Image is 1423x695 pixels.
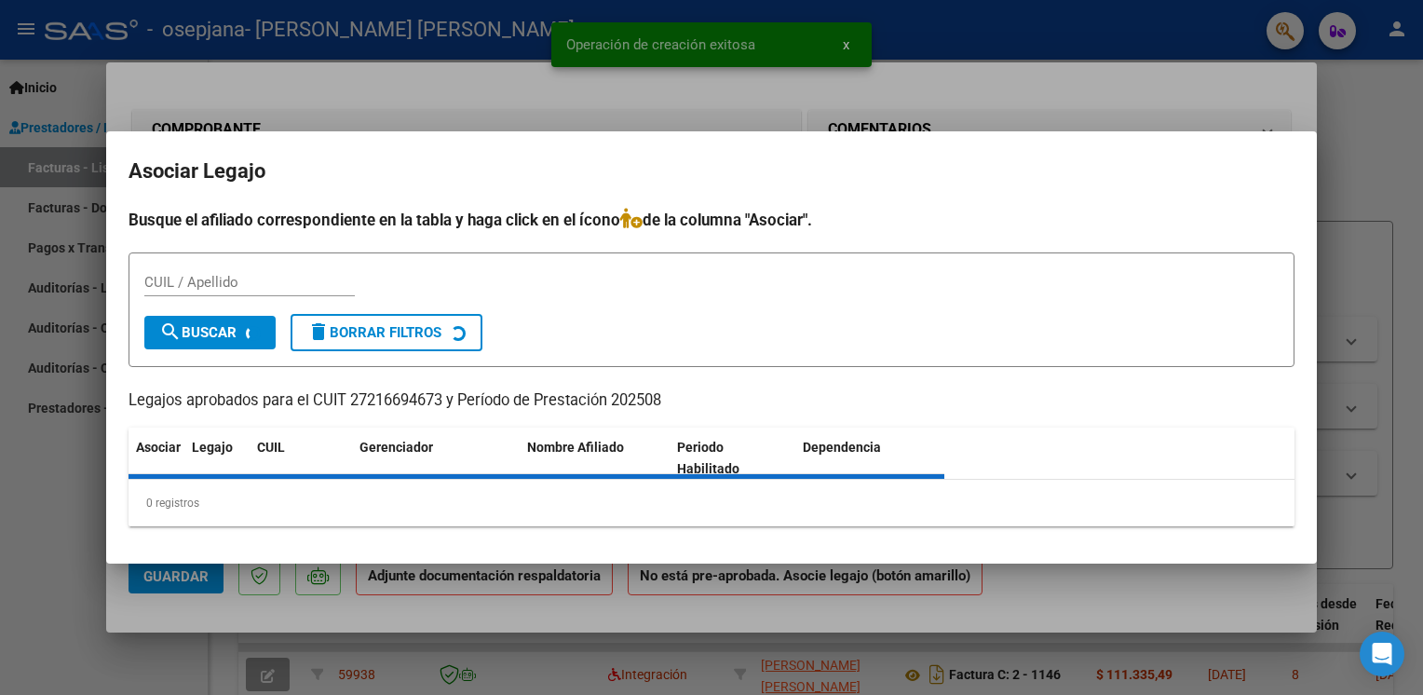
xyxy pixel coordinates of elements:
[192,440,233,455] span: Legajo
[144,316,276,349] button: Buscar
[257,440,285,455] span: CUIL
[307,324,441,341] span: Borrar Filtros
[670,428,795,489] datatable-header-cell: Periodo Habilitado
[527,440,624,455] span: Nombre Afiliado
[184,428,250,489] datatable-header-cell: Legajo
[250,428,352,489] datatable-header-cell: CUIL
[803,440,881,455] span: Dependencia
[159,320,182,343] mat-icon: search
[129,428,184,489] datatable-header-cell: Asociar
[352,428,520,489] datatable-header-cell: Gerenciador
[136,440,181,455] span: Asociar
[129,389,1294,413] p: Legajos aprobados para el CUIT 27216694673 y Período de Prestación 202508
[129,154,1294,189] h2: Asociar Legajo
[677,440,739,476] span: Periodo Habilitado
[129,480,1294,526] div: 0 registros
[1360,632,1404,676] div: Open Intercom Messenger
[159,324,237,341] span: Buscar
[307,320,330,343] mat-icon: delete
[359,440,433,455] span: Gerenciador
[520,428,670,489] datatable-header-cell: Nombre Afiliado
[129,208,1294,232] h4: Busque el afiliado correspondiente en la tabla y haga click en el ícono de la columna "Asociar".
[291,314,482,351] button: Borrar Filtros
[795,428,945,489] datatable-header-cell: Dependencia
